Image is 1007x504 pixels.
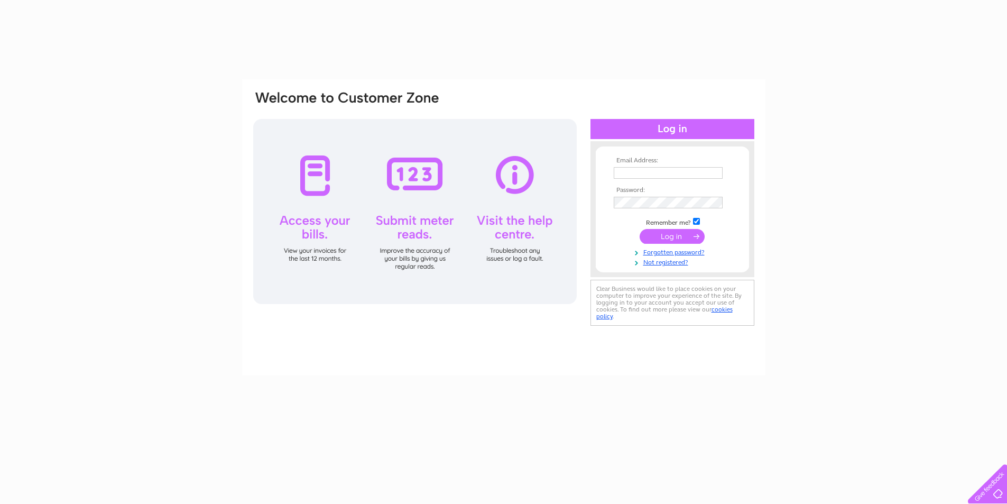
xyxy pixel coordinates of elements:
[611,187,734,194] th: Password:
[611,157,734,164] th: Email Address:
[614,246,734,256] a: Forgotten password?
[590,280,754,326] div: Clear Business would like to place cookies on your computer to improve your experience of the sit...
[640,229,705,244] input: Submit
[614,256,734,267] a: Not registered?
[596,306,733,320] a: cookies policy
[611,216,734,227] td: Remember me?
